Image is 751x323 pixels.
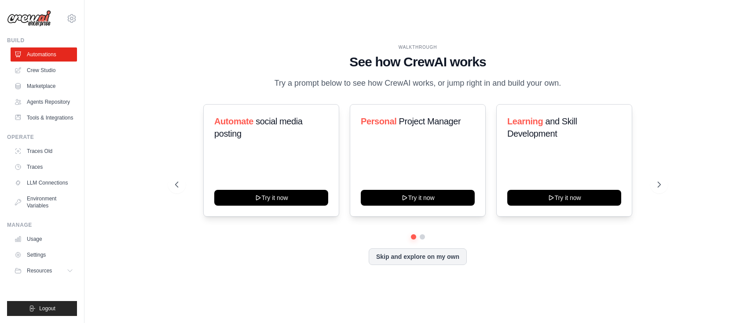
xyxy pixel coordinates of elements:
h1: See how CrewAI works [175,54,661,70]
div: Build [7,37,77,44]
a: Traces Old [11,144,77,158]
span: social media posting [214,116,303,138]
a: Agents Repository [11,95,77,109]
span: Resources [27,267,52,274]
div: Operate [7,134,77,141]
button: Resources [11,264,77,278]
button: Try it now [361,190,475,206]
a: Traces [11,160,77,174]
a: Settings [11,248,77,262]
a: Usage [11,232,77,246]
a: Marketplace [11,79,77,93]
button: Try it now [214,190,328,206]
a: LLM Connections [11,176,77,190]
a: Automations [11,47,77,62]
a: Tools & Integrations [11,111,77,125]
span: Learning [507,116,543,126]
img: Logo [7,10,51,27]
span: Automate [214,116,253,126]
span: Logout [39,305,55,312]
span: and Skill Development [507,116,577,138]
button: Skip and explore on my own [369,248,467,265]
span: Project Manager [399,116,461,126]
p: Try a prompt below to see how CrewAI works, or jump right in and build your own. [270,77,566,90]
div: Manage [7,221,77,229]
a: Environment Variables [11,192,77,213]
a: Crew Studio [11,63,77,77]
button: Try it now [507,190,621,206]
div: WALKTHROUGH [175,44,661,51]
button: Logout [7,301,77,316]
span: Personal [361,116,396,126]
